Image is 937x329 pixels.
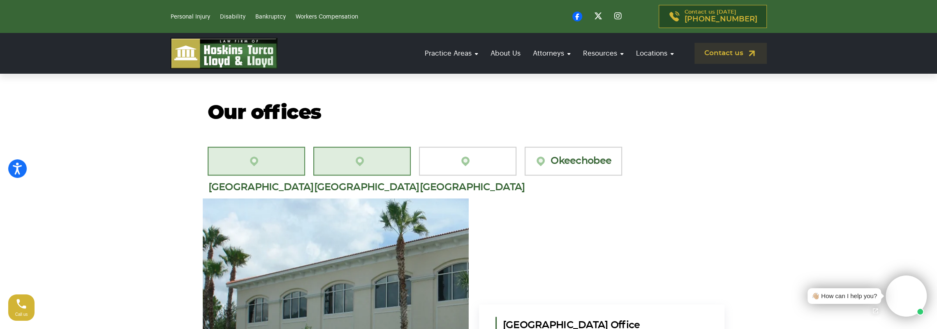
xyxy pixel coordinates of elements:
a: [GEOGRAPHIC_DATA][PERSON_NAME] [208,147,305,175]
p: Contact us [DATE] [685,9,757,23]
a: Contact us [DATE][PHONE_NUMBER] [659,5,767,28]
a: Practice Areas [421,42,482,65]
a: Open chat [867,302,884,320]
img: location [535,155,551,167]
a: Attorneys [529,42,575,65]
h2: Our offices [208,102,730,124]
a: Workers Compensation [296,14,358,20]
a: [GEOGRAPHIC_DATA] [419,147,516,175]
a: Locations [632,42,678,65]
img: location [354,155,370,167]
span: [PHONE_NUMBER] [685,15,757,23]
div: 👋🏼 How can I help you? [812,292,877,301]
a: Personal Injury [171,14,210,20]
a: Contact us [694,43,767,64]
img: logo [171,38,278,69]
a: Disability [220,14,245,20]
img: location [248,155,264,167]
span: Call us [15,312,28,317]
a: [GEOGRAPHIC_DATA][PERSON_NAME] [313,147,411,175]
a: About Us [486,42,525,65]
img: location [460,155,475,167]
a: Bankruptcy [255,14,286,20]
a: Okeechobee [525,147,622,175]
a: Resources [579,42,628,65]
